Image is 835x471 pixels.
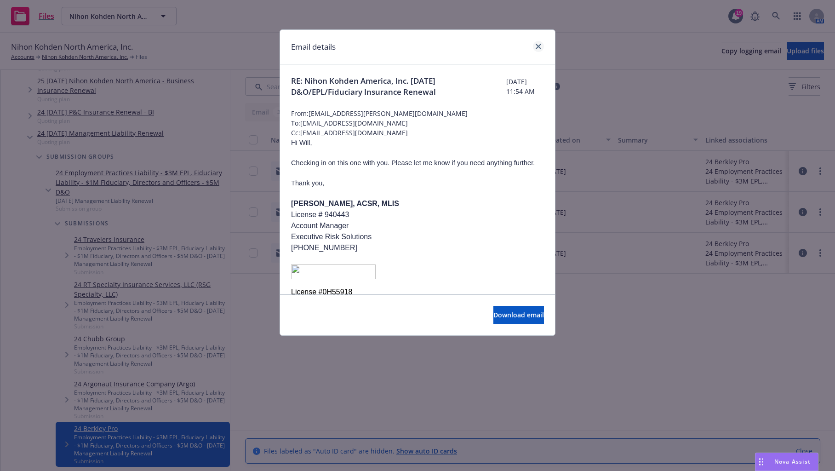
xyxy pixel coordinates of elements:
[291,222,349,230] span: Account Manager
[533,41,544,52] a: close
[493,310,544,319] span: Download email
[493,306,544,324] button: Download email
[755,453,767,471] div: Drag to move
[291,109,544,118] span: From: [EMAIL_ADDRESS][PERSON_NAME][DOMAIN_NAME]
[291,244,357,252] span: [PHONE_NUMBER]
[291,233,372,241] span: Executive Risk Solutions
[291,41,336,53] h1: Email details
[291,118,544,128] span: To: [EMAIL_ADDRESS][DOMAIN_NAME]
[291,178,544,188] p: Thank you,
[291,75,506,98] span: RE: Nihon Kohden America, Inc. [DATE] D&O/EPL/Fiduciary Insurance Renewal
[291,211,349,218] span: License # 940443
[291,128,544,138] span: Cc: [EMAIL_ADDRESS][DOMAIN_NAME]
[291,288,352,296] span: License #0H55918
[755,453,818,471] button: Nova Assist
[291,200,399,207] span: [PERSON_NAME], ACSR, MLIS
[506,77,544,96] span: [DATE] 11:54 AM
[291,158,544,168] p: Checking in on this one with you. Please let me know if you need anything further.
[774,458,811,465] span: Nova Assist
[291,138,544,148] p: Hi Will,
[291,264,376,279] img: image001.png@01DB1654.26BB61C0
